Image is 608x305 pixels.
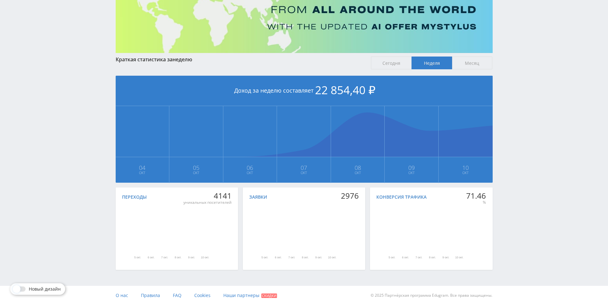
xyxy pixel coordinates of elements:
[141,292,160,298] span: Правила
[116,76,493,106] div: Доход за неделю составляет
[307,286,492,305] div: © 2025 Партнёрская программа Edugram. Все права защищены.
[277,170,330,175] span: Окт
[170,165,223,170] span: 05
[161,256,168,259] text: 7 окт.
[148,256,154,259] text: 6 окт.
[141,286,160,305] a: Правила
[315,256,322,259] text: 9 окт.
[261,294,277,298] span: Скидки
[230,203,353,267] svg: Диаграмма.
[122,194,147,200] div: Переходы
[455,256,464,259] text: 10 окт.
[331,165,384,170] span: 08
[288,256,295,259] text: 7 окт.
[439,170,492,175] span: Окт
[116,170,169,175] span: Окт
[103,203,226,267] svg: Диаграмма.
[170,170,223,175] span: Окт
[183,191,232,200] div: 4141
[376,194,427,200] div: Конверсия трафика
[116,292,128,298] span: О нас
[341,191,359,200] div: 2976
[315,82,375,97] span: 22 854,40 ₽
[328,256,336,259] text: 10 окт.
[116,165,169,170] span: 04
[371,57,412,69] span: Сегодня
[188,256,195,259] text: 9 окт.
[194,292,211,298] span: Cookies
[249,194,267,200] div: Заявки
[416,256,422,259] text: 7 окт.
[302,256,308,259] text: 8 окт.
[224,165,277,170] span: 06
[412,57,452,69] span: Неделя
[173,286,181,305] a: FAQ
[466,200,486,205] div: %
[194,286,211,305] a: Cookies
[224,170,277,175] span: Окт
[183,200,232,205] div: уникальных посетителей
[439,165,492,170] span: 10
[223,292,259,298] span: Наши партнеры
[116,57,365,62] div: Краткая статистика за
[173,56,192,63] span: неделю
[331,170,384,175] span: Окт
[134,256,141,259] text: 5 окт.
[402,256,409,259] text: 6 окт.
[389,256,395,259] text: 5 окт.
[466,191,486,200] div: 71.46
[275,256,281,259] text: 6 окт.
[385,170,438,175] span: Окт
[385,165,438,170] span: 09
[223,286,277,305] a: Наши партнеры Скидки
[201,256,209,259] text: 10 окт.
[116,286,128,305] a: О нас
[174,256,181,259] text: 8 окт.
[357,203,480,267] svg: Диаграмма.
[452,57,493,69] span: Месяц
[443,256,449,259] text: 9 окт.
[29,286,61,292] span: Новый дизайн
[173,292,181,298] span: FAQ
[277,165,330,170] span: 07
[429,256,436,259] text: 8 окт.
[261,256,268,259] text: 5 окт.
